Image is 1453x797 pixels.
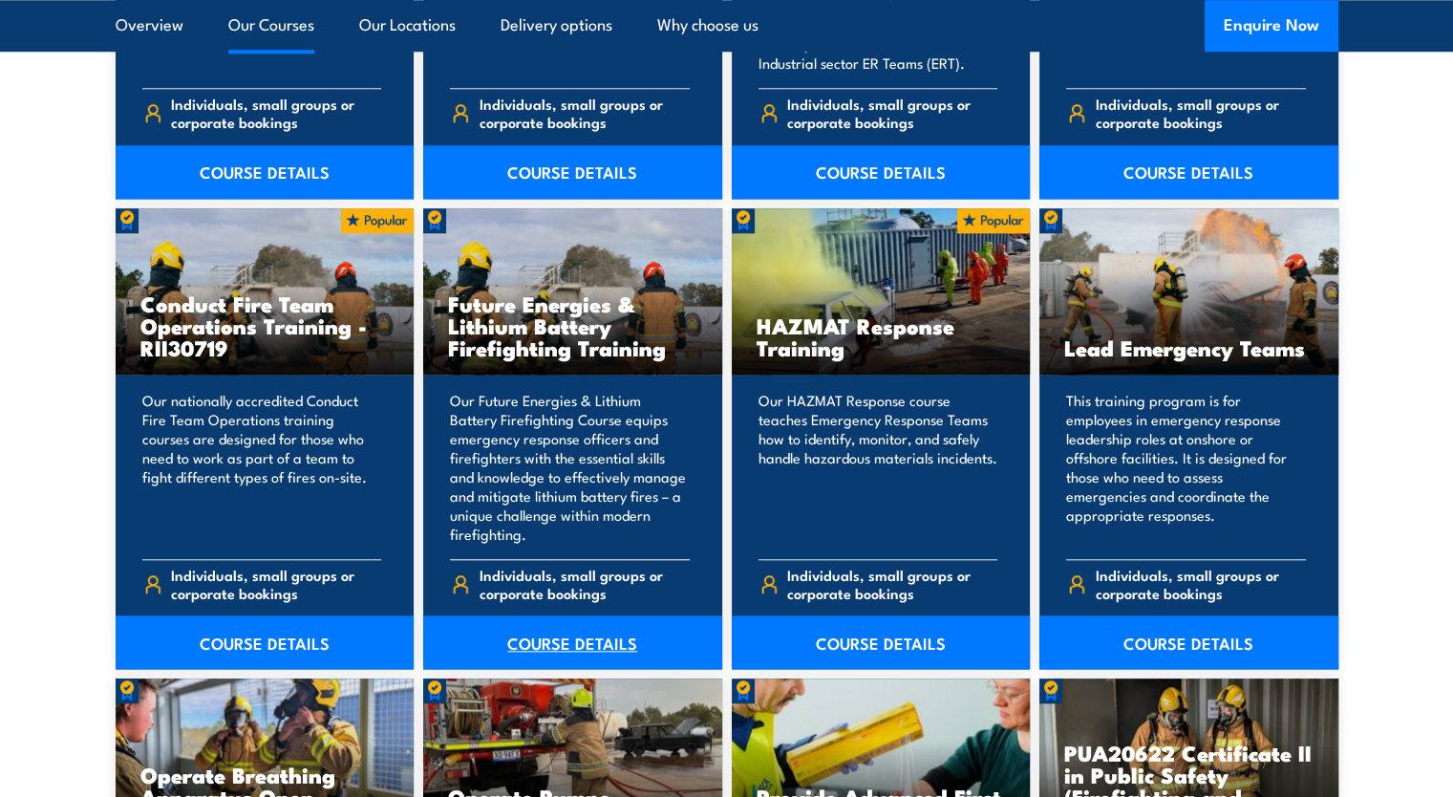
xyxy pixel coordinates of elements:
a: COURSE DETAILS [423,615,722,669]
h3: Lead Emergency Teams [1064,336,1314,358]
span: Individuals, small groups or corporate bookings [480,566,690,602]
a: COURSE DETAILS [423,145,722,199]
a: COURSE DETAILS [116,615,415,669]
h3: Future Energies & Lithium Battery Firefighting Training [448,292,697,358]
h3: HAZMAT Response Training [757,314,1006,358]
span: Individuals, small groups or corporate bookings [1096,566,1306,602]
a: COURSE DETAILS [732,615,1031,669]
span: Individuals, small groups or corporate bookings [1096,95,1306,131]
a: COURSE DETAILS [116,145,415,199]
a: COURSE DETAILS [732,145,1031,199]
span: Individuals, small groups or corporate bookings [171,566,381,602]
p: Our HAZMAT Response course teaches Emergency Response Teams how to identify, monitor, and safely ... [759,391,998,544]
h3: Conduct Fire Team Operations Training - RII30719 [140,292,390,358]
p: Our nationally accredited Conduct Fire Team Operations training courses are designed for those wh... [142,391,382,544]
p: Our Future Energies & Lithium Battery Firefighting Course equips emergency response officers and ... [450,391,690,544]
p: This training program is for employees in emergency response leadership roles at onshore or offsh... [1066,391,1306,544]
a: COURSE DETAILS [1039,615,1338,669]
a: COURSE DETAILS [1039,145,1338,199]
span: Individuals, small groups or corporate bookings [171,95,381,131]
span: Individuals, small groups or corporate bookings [787,95,997,131]
span: Individuals, small groups or corporate bookings [480,95,690,131]
span: Individuals, small groups or corporate bookings [787,566,997,602]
